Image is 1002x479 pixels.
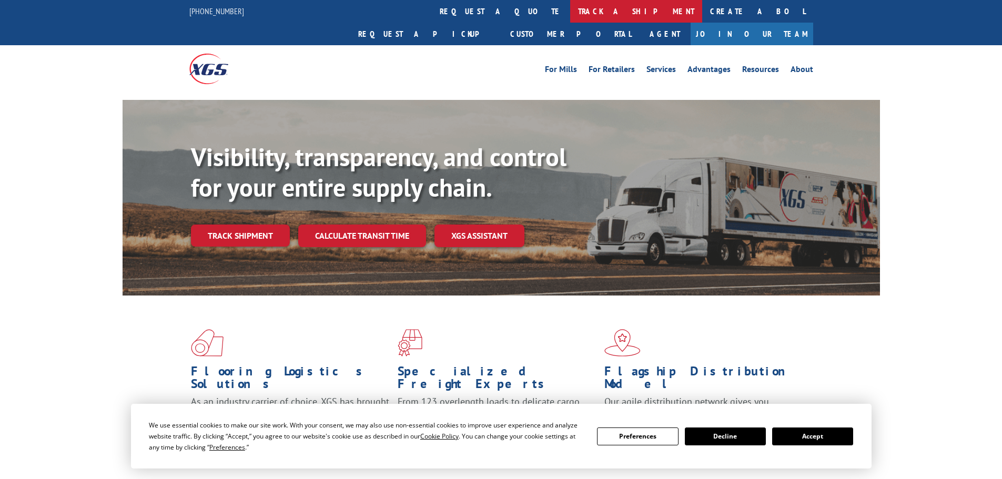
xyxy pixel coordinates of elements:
a: Request a pickup [350,23,502,45]
button: Accept [772,427,853,445]
a: For Retailers [589,65,635,77]
img: xgs-icon-focused-on-flooring-red [398,329,422,356]
div: We use essential cookies to make our site work. With your consent, we may also use non-essential ... [149,420,584,453]
img: xgs-icon-flagship-distribution-model-red [604,329,641,356]
b: Visibility, transparency, and control for your entire supply chain. [191,140,566,203]
a: Resources [742,65,779,77]
a: Track shipment [191,225,290,247]
img: xgs-icon-total-supply-chain-intelligence-red [191,329,224,356]
a: Customer Portal [502,23,639,45]
a: About [791,65,813,77]
h1: Specialized Freight Experts [398,365,596,395]
h1: Flagship Distribution Model [604,365,803,395]
span: Cookie Policy [420,432,459,441]
a: [PHONE_NUMBER] [189,6,244,16]
div: Cookie Consent Prompt [131,404,872,468]
a: XGS ASSISTANT [434,225,524,247]
span: As an industry carrier of choice, XGS has brought innovation and dedication to flooring logistics... [191,395,389,433]
a: Agent [639,23,691,45]
a: Services [646,65,676,77]
h1: Flooring Logistics Solutions [191,365,390,395]
span: Our agile distribution network gives you nationwide inventory management on demand. [604,395,798,420]
button: Decline [685,427,766,445]
a: Advantages [687,65,731,77]
a: For Mills [545,65,577,77]
span: Preferences [209,443,245,452]
a: Calculate transit time [298,225,426,247]
a: Join Our Team [691,23,813,45]
p: From 123 overlength loads to delicate cargo, our experienced staff knows the best way to move you... [398,395,596,442]
button: Preferences [597,427,678,445]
